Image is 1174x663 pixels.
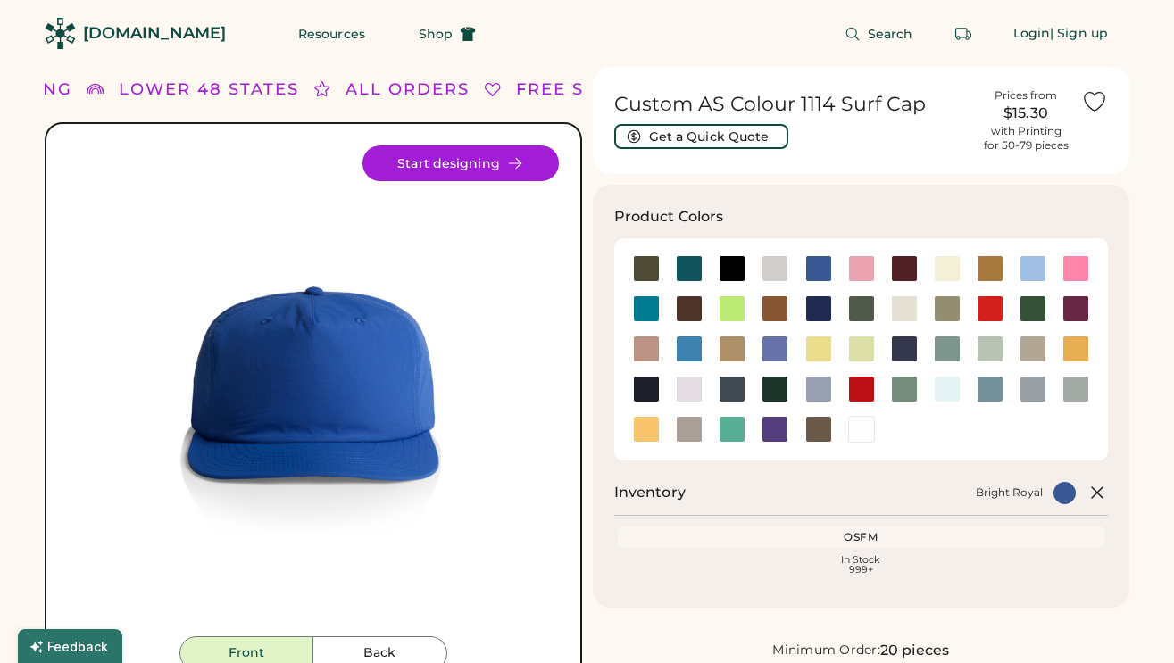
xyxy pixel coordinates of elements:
button: Shop [397,16,497,52]
span: Shop [419,28,453,40]
div: In Stock 999+ [621,555,1102,575]
div: OSFM [621,530,1102,544]
div: 20 pieces [880,640,949,661]
div: with Printing for 50-79 pieces [984,124,1069,153]
img: Rendered Logo - Screens [45,18,76,49]
iframe: Front Chat [1089,583,1166,659]
div: 1114 Style Image [68,145,559,636]
div: Prices from [995,88,1057,103]
h2: Inventory [614,482,686,503]
img: 1114 - Bright Royal Front Image [68,145,559,636]
button: Search [823,16,935,52]
div: Bright Royal [976,485,1043,500]
h3: Product Colors [614,206,724,228]
h1: Custom AS Colour 1114 Surf Cap [614,92,971,117]
div: | Sign up [1050,25,1108,43]
div: $15.30 [981,103,1070,124]
div: ALL ORDERS [346,78,470,102]
div: FREE SHIPPING [516,78,670,102]
button: Retrieve an order [945,16,981,52]
div: LOWER 48 STATES [119,78,299,102]
button: Resources [277,16,387,52]
span: Search [868,28,913,40]
div: Login [1013,25,1051,43]
button: Start designing [362,145,559,181]
div: [DOMAIN_NAME] [83,22,226,45]
div: Minimum Order: [772,642,880,659]
button: Get a Quick Quote [614,124,788,149]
